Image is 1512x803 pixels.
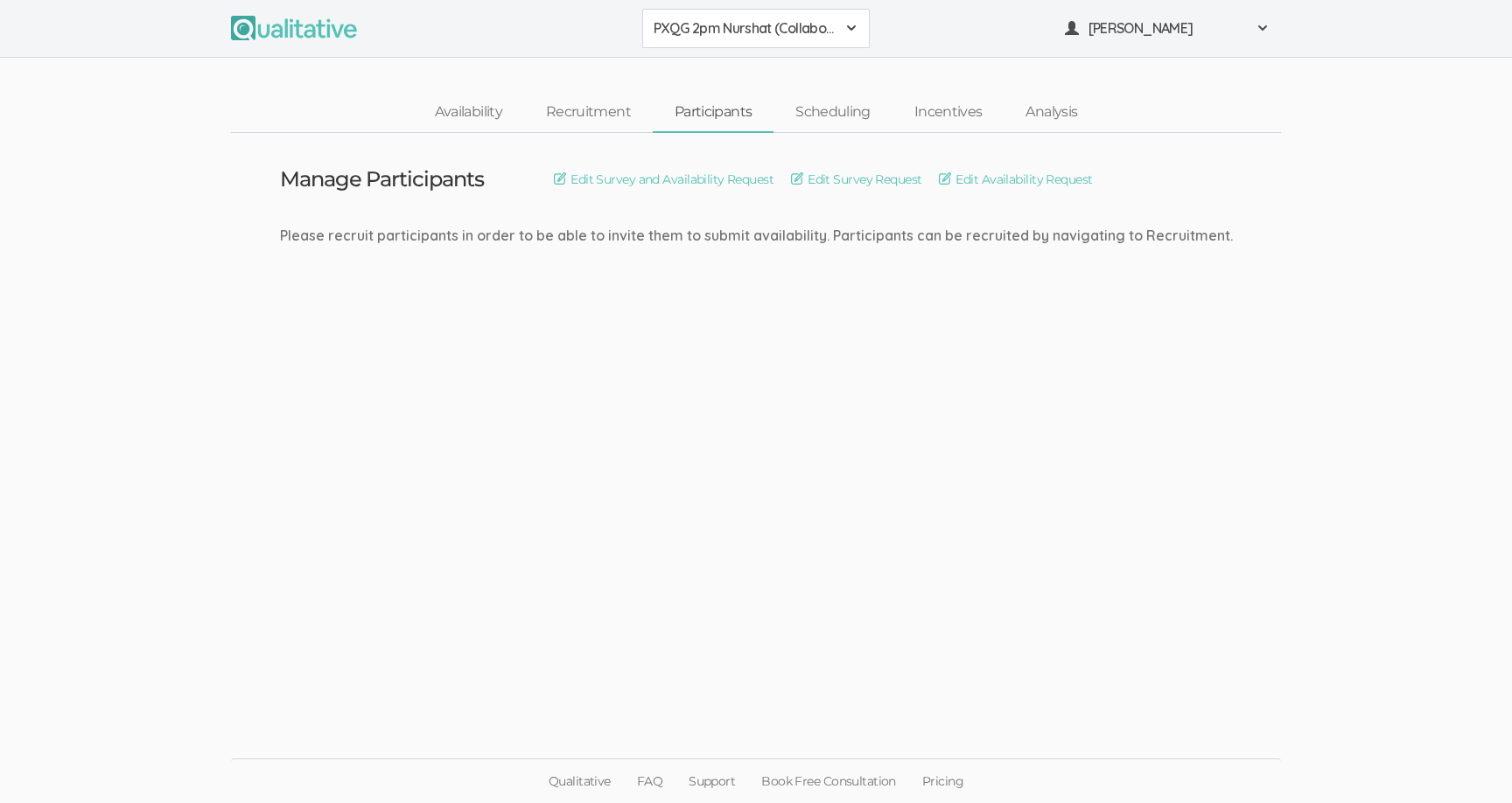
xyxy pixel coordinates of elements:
a: Support [675,759,748,803]
a: FAQ [624,759,675,803]
a: Availability [413,94,524,131]
a: Analysis [1004,94,1099,131]
a: Edit Survey and Availability Request [554,170,773,189]
a: Participants [653,94,773,131]
img: Qualitative [231,16,357,40]
button: PXQG 2pm Nurshat (Collaborative) [642,9,870,48]
a: Book Free Consultation [748,759,909,803]
span: PXQG 2pm Nurshat (Collaborative) [654,18,836,38]
a: Pricing [909,759,976,803]
iframe: Chat Widget [1424,719,1512,803]
span: [PERSON_NAME] [1088,18,1246,38]
button: [PERSON_NAME] [1053,9,1281,48]
a: Edit Survey Request [791,170,921,189]
h3: Manage Participants [280,168,485,191]
a: Qualitative [535,759,624,803]
a: Scheduling [773,94,892,131]
div: Please recruit participants in order to be able to invite them to submit availability. Participan... [280,226,1233,246]
a: Incentives [892,94,1004,131]
a: Edit Availability Request [939,170,1092,189]
a: Recruitment [524,94,653,131]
